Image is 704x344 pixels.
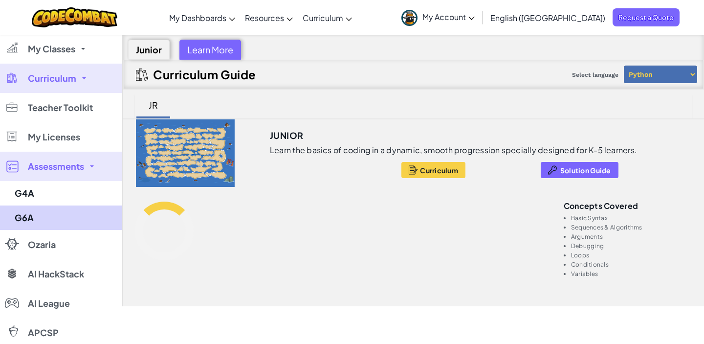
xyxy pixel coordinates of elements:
[245,13,284,23] span: Resources
[28,240,56,249] span: Ozaria
[560,166,611,174] span: Solution Guide
[490,13,605,23] span: English ([GEOGRAPHIC_DATA])
[613,8,680,26] a: Request a Quote
[401,10,418,26] img: avatar
[571,215,692,221] li: Basic Syntax
[164,4,240,31] a: My Dashboards
[298,4,357,31] a: Curriculum
[571,243,692,249] li: Debugging
[153,68,256,81] h2: Curriculum Guide
[571,252,692,258] li: Loops
[28,299,70,308] span: AI League
[571,261,692,268] li: Conditionals
[240,4,298,31] a: Resources
[179,40,241,60] div: Learn More
[564,202,692,210] h3: Concepts covered
[571,224,692,230] li: Sequences & Algorithms
[571,233,692,240] li: Arguments
[571,271,692,277] li: Variables
[128,40,170,60] div: Junior
[28,103,93,112] span: Teacher Toolkit
[136,69,148,81] img: IconCurriculumGuide.svg
[28,162,84,171] span: Assessments
[568,68,622,82] span: Select language
[401,162,465,178] button: Curriculum
[541,162,618,178] button: Solution Guide
[485,4,610,31] a: English ([GEOGRAPHIC_DATA])
[32,7,117,27] img: CodeCombat logo
[28,270,84,278] span: AI HackStack
[420,166,458,174] span: Curriculum
[139,93,168,116] div: JR
[28,133,80,141] span: My Licenses
[422,12,475,22] span: My Account
[303,13,343,23] span: Curriculum
[28,74,76,83] span: Curriculum
[270,128,303,143] h3: Junior
[396,2,480,33] a: My Account
[28,45,75,53] span: My Classes
[270,145,637,155] p: Learn the basics of coding in a dynamic, smooth progression specially designed for K-5 learners.
[169,13,226,23] span: My Dashboards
